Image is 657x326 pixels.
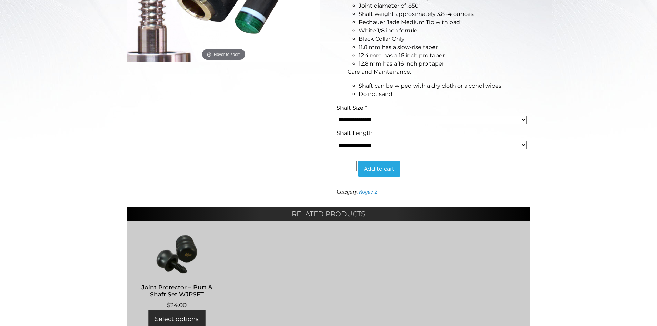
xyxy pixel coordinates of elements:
input: Product quantity [337,161,357,171]
span: 11.8 mm has a slow-rise taper [359,44,438,50]
img: Joint Protector - Butt & Shaft Set WJPSET [134,233,220,275]
span: Shaft weight approximately 3.8 -4 ounces [359,11,474,17]
h2: Related products [127,207,530,221]
span: Do not sand [359,91,392,97]
span: $ [167,302,170,308]
a: Joint Protector – Butt & Shaft Set WJPSET $24.00 [134,233,220,309]
span: 12.4 mm has a 16 inch pro taper [359,52,445,59]
span: Joint diameter of .850″ [359,2,421,9]
span: Category: [337,189,377,195]
button: Add to cart [358,161,400,177]
span: Shaft Size [337,105,364,111]
span: Black Collar Only [359,36,405,42]
span: Pechauer Jade Medium Tip with pad [359,19,460,26]
h2: Joint Protector – Butt & Shaft Set WJPSET [134,281,220,301]
span: 12.8 mm has a 16 inch pro taper [359,60,444,67]
span: Shaft Length [337,130,373,136]
a: Rogue 2 [359,189,377,195]
abbr: required [365,105,367,111]
bdi: 24.00 [167,302,187,308]
span: Shaft can be wiped with a dry cloth or alcohol wipes [359,82,501,89]
span: White 1/8 inch ferrule [359,27,417,34]
span: Care and Maintenance: [348,69,411,75]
